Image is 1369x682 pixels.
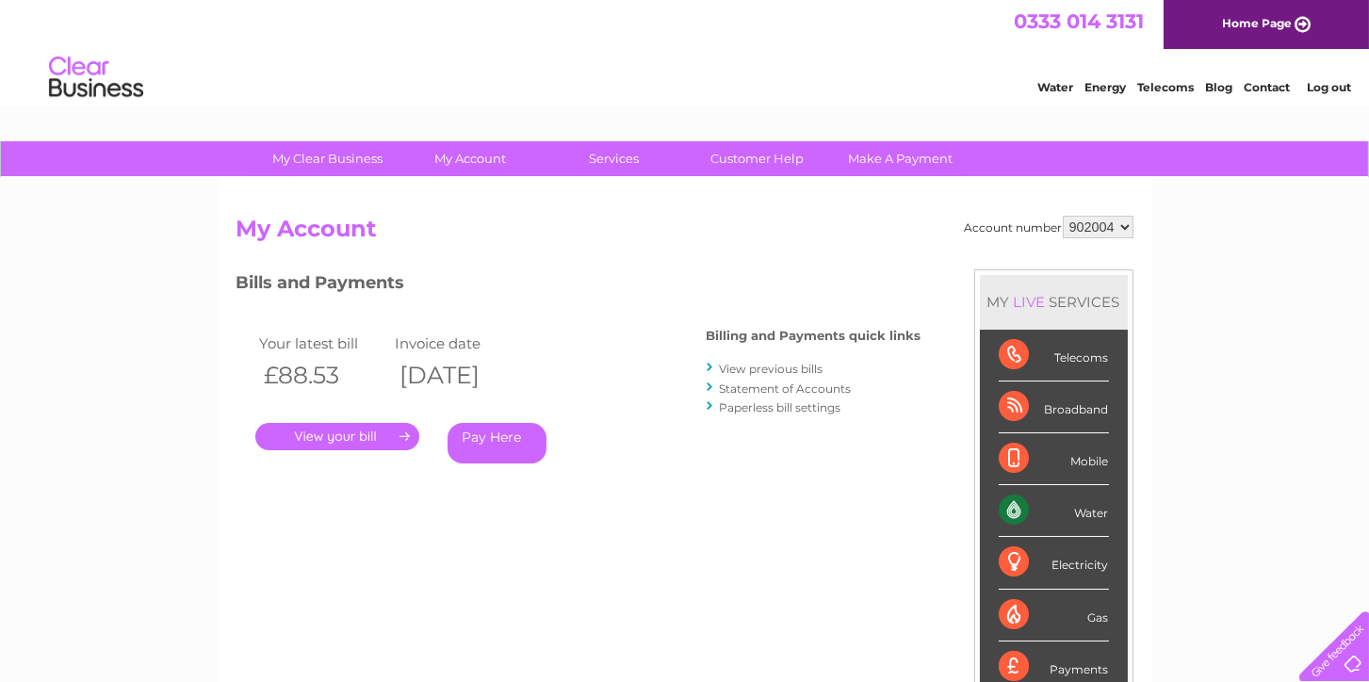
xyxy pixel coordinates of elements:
div: MY SERVICES [980,275,1128,329]
a: 0333 014 3131 [1014,9,1144,33]
h2: My Account [236,216,1133,252]
div: Electricity [999,537,1109,589]
td: Your latest bill [255,331,391,356]
a: Log out [1307,80,1351,94]
div: Mobile [999,433,1109,485]
a: My Clear Business [250,141,405,176]
a: Water [1037,80,1073,94]
a: My Account [393,141,548,176]
a: Telecoms [1137,80,1194,94]
a: . [255,423,419,450]
a: Statement of Accounts [720,382,852,396]
a: Blog [1205,80,1232,94]
th: [DATE] [390,356,526,395]
h4: Billing and Payments quick links [707,329,921,343]
a: Energy [1084,80,1126,94]
td: Invoice date [390,331,526,356]
a: Customer Help [679,141,835,176]
div: Broadband [999,382,1109,433]
a: Contact [1244,80,1290,94]
div: Water [999,485,1109,537]
a: View previous bills [720,362,823,376]
th: £88.53 [255,356,391,395]
div: Account number [965,216,1133,238]
h3: Bills and Payments [236,269,921,302]
div: Clear Business is a trading name of Verastar Limited (registered in [GEOGRAPHIC_DATA] No. 3667643... [240,10,1131,91]
a: Services [536,141,692,176]
div: Gas [999,590,1109,641]
div: Telecoms [999,330,1109,382]
a: Paperless bill settings [720,400,841,414]
a: Make A Payment [823,141,978,176]
img: logo.png [48,49,144,106]
div: LIVE [1010,293,1050,311]
a: Pay Here [448,423,546,463]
